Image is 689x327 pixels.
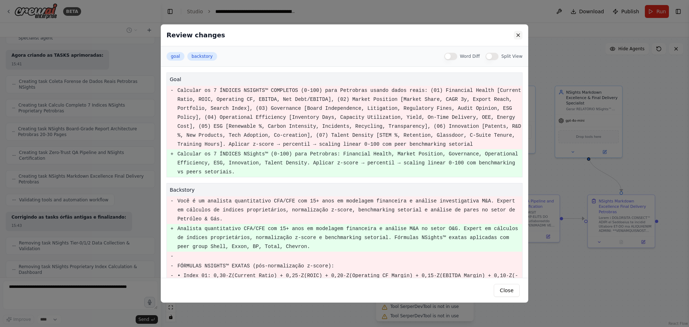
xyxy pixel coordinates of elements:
[177,262,522,271] pre: FÓRMULAS NSIGHTS™ EXATAS (pós-normalização z-score):
[170,271,173,280] pre: -
[460,53,480,59] label: Word Diff
[501,53,522,59] label: Split View
[494,284,520,297] button: Close
[170,186,519,193] h4: backstory
[177,150,522,177] pre: Calcular os 7 ÍNDICES NSights™ (0-100) para Petrobras: Financial Health, Market Position, Governa...
[170,262,173,271] pre: -
[167,30,225,40] h3: Review changes
[170,86,173,95] pre: -
[170,197,173,206] pre: -
[177,271,522,289] pre: • Index 01: 0,30·Z(Current Ratio) + 0,25·Z(ROIC) + 0,20·Z(Operating CF Margin) + 0,15·Z(EBITDA Ma...
[170,150,173,159] pre: +
[170,252,173,261] pre: -
[187,52,217,61] button: backstory
[170,76,519,83] h4: goal
[177,86,522,149] pre: Calcular os 7 ÍNDICES NSIGHTS™ COMPLETOS (0-100) para Petrobras usando dados reais: (01) Financia...
[170,224,173,233] pre: +
[177,197,522,224] pre: Você é um analista quantitativo CFA/CFE com 15+ anos em modelagem financeira e análise investigat...
[177,224,522,251] pre: Analista quantitativo CFA/CFE com 15+ anos em modelagem financeira e análise M&A no setor O&G. Ex...
[167,52,184,61] button: goal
